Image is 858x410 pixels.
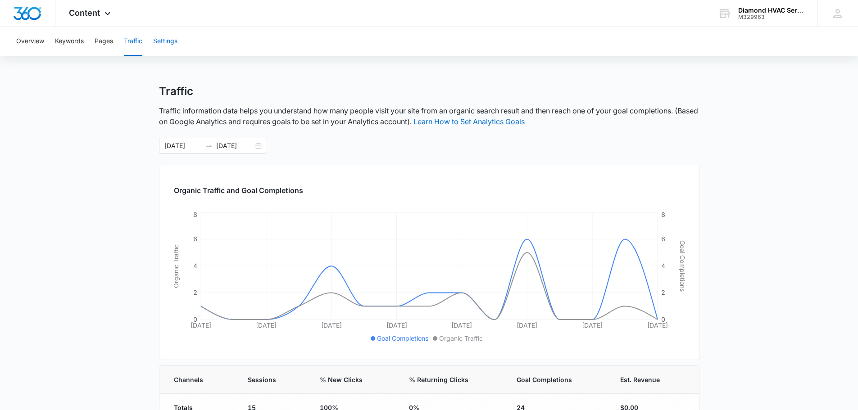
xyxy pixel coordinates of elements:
span: Channels [174,375,213,384]
tspan: [DATE] [517,321,537,329]
tspan: 4 [661,262,665,270]
tspan: 6 [193,235,197,243]
p: Traffic information data helps you understand how many people visit your site from an organic sea... [159,105,699,127]
h2: Organic Traffic and Goal Completions [174,185,685,196]
button: Traffic [124,27,142,56]
span: Sessions [248,375,286,384]
span: Organic Traffic [439,333,483,343]
button: Pages [95,27,113,56]
input: End date [216,141,254,151]
tspan: 6 [661,235,665,243]
a: Learn How to Set Analytics Goals [413,117,525,126]
tspan: [DATE] [451,321,472,329]
tspan: [DATE] [386,321,407,329]
input: Start date [164,141,202,151]
h1: Traffic [159,85,193,98]
button: Settings [153,27,177,56]
tspan: Organic Traffic [172,244,180,288]
tspan: [DATE] [647,321,668,329]
span: % Returning Clicks [409,375,482,384]
tspan: [DATE] [321,321,341,329]
tspan: [DATE] [582,321,603,329]
div: account name [738,7,804,14]
span: % New Clicks [320,375,374,384]
span: to [205,142,213,149]
span: Est. Revenue [620,375,672,384]
tspan: 2 [193,288,197,296]
tspan: 4 [193,262,197,270]
button: Overview [16,27,44,56]
span: Goal Completions [517,375,586,384]
tspan: 8 [661,211,665,218]
tspan: [DATE] [191,321,211,329]
tspan: 2 [661,288,665,296]
button: Keywords [55,27,84,56]
tspan: Goal Completions [679,240,686,292]
tspan: 8 [193,211,197,218]
span: Content [69,8,100,18]
tspan: 0 [661,315,665,323]
tspan: [DATE] [255,321,276,329]
div: account id [738,14,804,20]
span: swap-right [205,142,213,149]
span: Goal Completions [377,333,428,343]
tspan: 0 [193,315,197,323]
